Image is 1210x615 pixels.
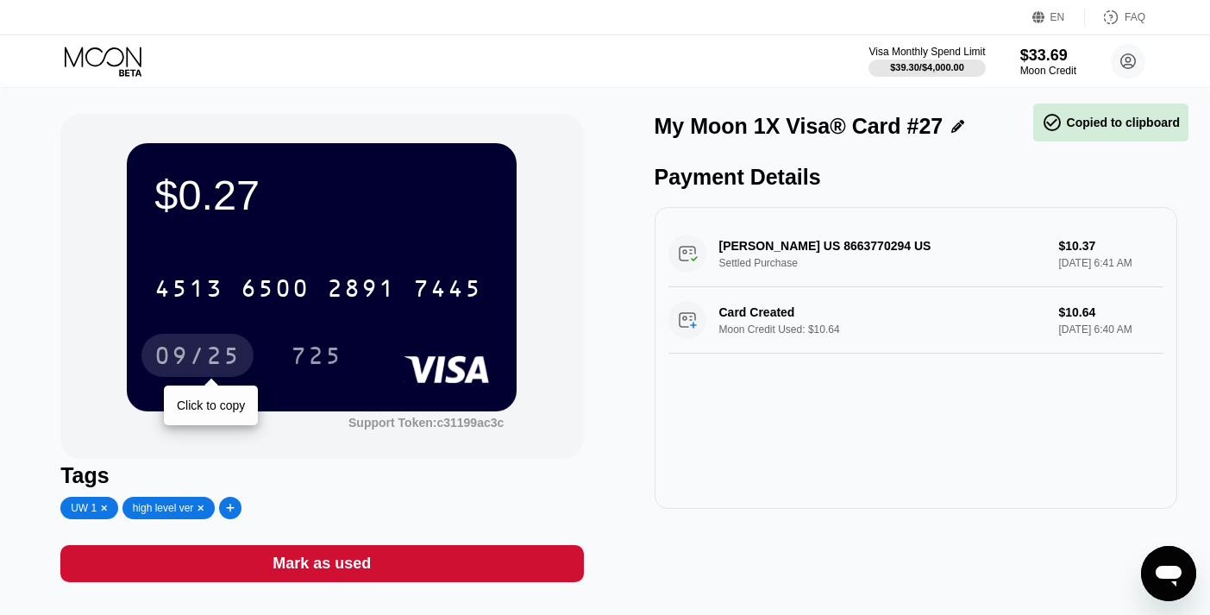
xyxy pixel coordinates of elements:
[60,545,583,582] div: Mark as used
[348,416,504,430] div: Support Token: c31199ac3c
[291,344,342,372] div: 725
[327,277,396,304] div: 2891
[1020,47,1076,65] div: $33.69
[133,502,194,514] div: high level ver
[1042,112,1180,133] div: Copied to clipboard
[71,502,97,514] div: UW 1
[60,463,583,488] div: Tags
[1050,11,1065,23] div: EN
[1020,47,1076,77] div: $33.69Moon Credit
[154,171,489,219] div: $0.27
[273,554,371,574] div: Mark as used
[655,114,944,139] div: My Moon 1X Visa® Card #27
[1020,65,1076,77] div: Moon Credit
[1042,112,1063,133] span: 
[177,398,245,412] div: Click to copy
[141,334,254,377] div: 09/25
[241,277,310,304] div: 6500
[1032,9,1085,26] div: EN
[348,416,504,430] div: Support Token:c31199ac3c
[413,277,482,304] div: 7445
[655,165,1177,190] div: Payment Details
[144,267,492,310] div: 4513650028917445
[890,62,964,72] div: $39.30 / $4,000.00
[868,46,985,58] div: Visa Monthly Spend Limit
[1085,9,1145,26] div: FAQ
[1141,546,1196,601] iframe: Button to launch messaging window
[154,277,223,304] div: 4513
[278,334,355,377] div: 725
[868,46,985,77] div: Visa Monthly Spend Limit$39.30/$4,000.00
[154,344,241,372] div: 09/25
[1125,11,1145,23] div: FAQ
